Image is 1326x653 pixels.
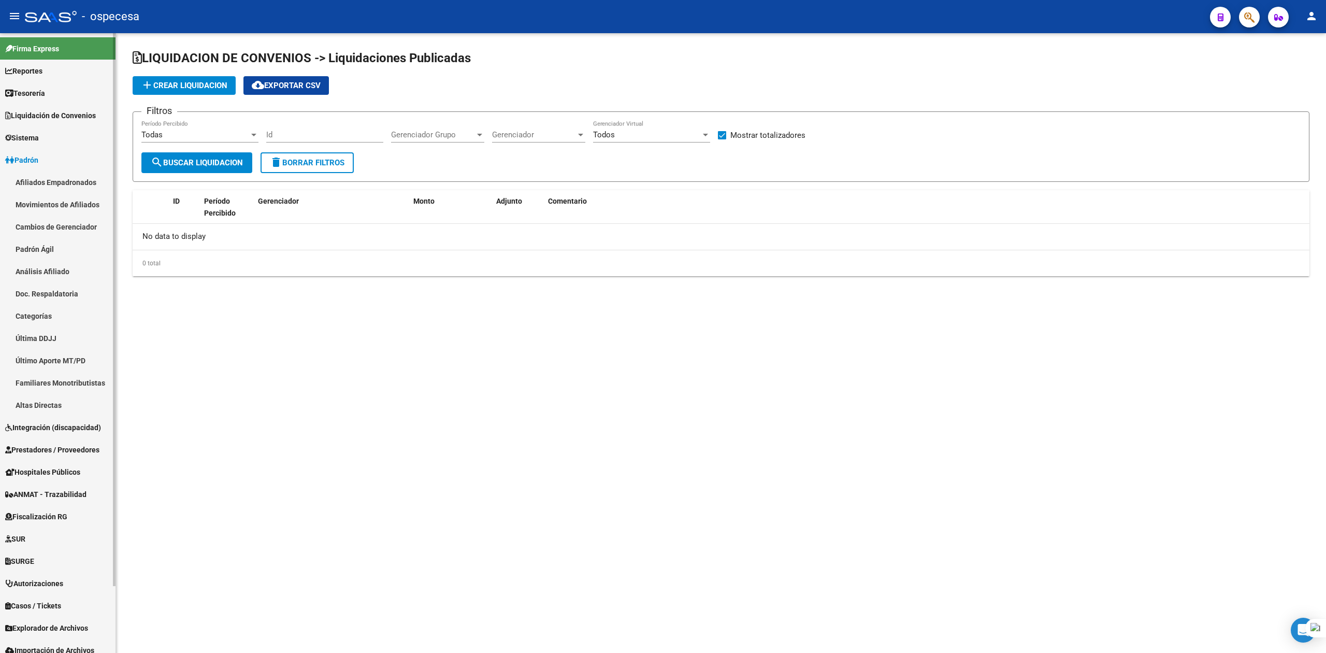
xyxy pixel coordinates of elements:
[1291,618,1316,643] div: Open Intercom Messenger
[5,422,101,433] span: Integración (discapacidad)
[496,197,522,205] span: Adjunto
[151,158,243,167] span: Buscar Liquidacion
[258,197,299,205] span: Gerenciador
[133,250,1309,276] div: 0 total
[5,43,59,54] span: Firma Express
[593,130,615,139] span: Todos
[141,104,177,118] h3: Filtros
[8,10,21,22] mat-icon: menu
[82,5,139,28] span: - ospecesa
[252,81,321,90] span: Exportar CSV
[151,156,163,168] mat-icon: search
[243,76,329,95] button: Exportar CSV
[5,578,63,589] span: Autorizaciones
[1305,10,1318,22] mat-icon: person
[5,533,25,545] span: SUR
[254,190,409,236] datatable-header-cell: Gerenciador
[5,466,80,478] span: Hospitales Públicos
[141,152,252,173] button: Buscar Liquidacion
[492,190,544,236] datatable-header-cell: Adjunto
[141,130,163,139] span: Todas
[548,197,587,205] span: Comentario
[409,190,492,236] datatable-header-cell: Monto
[5,132,39,144] span: Sistema
[133,224,1309,250] div: No data to display
[133,51,471,65] span: LIQUIDACION DE CONVENIOS -> Liquidaciones Publicadas
[391,130,475,139] span: Gerenciador Grupo
[5,556,34,567] span: SURGE
[5,511,67,522] span: Fiscalización RG
[270,156,282,168] mat-icon: delete
[5,489,87,500] span: ANMAT - Trazabilidad
[5,65,42,77] span: Reportes
[544,190,1309,236] datatable-header-cell: Comentario
[133,76,236,95] button: Crear Liquidacion
[270,158,344,167] span: Borrar Filtros
[141,79,153,91] mat-icon: add
[169,190,200,236] datatable-header-cell: ID
[252,79,264,91] mat-icon: cloud_download
[5,110,96,121] span: Liquidación de Convenios
[5,622,88,634] span: Explorador de Archivos
[173,197,180,205] span: ID
[5,88,45,99] span: Tesorería
[204,197,236,217] span: Período Percibido
[413,197,435,205] span: Monto
[730,129,805,141] span: Mostrar totalizadores
[5,154,38,166] span: Padrón
[200,190,239,236] datatable-header-cell: Período Percibido
[261,152,354,173] button: Borrar Filtros
[492,130,576,139] span: Gerenciador
[141,81,227,90] span: Crear Liquidacion
[5,444,99,456] span: Prestadores / Proveedores
[5,600,61,612] span: Casos / Tickets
